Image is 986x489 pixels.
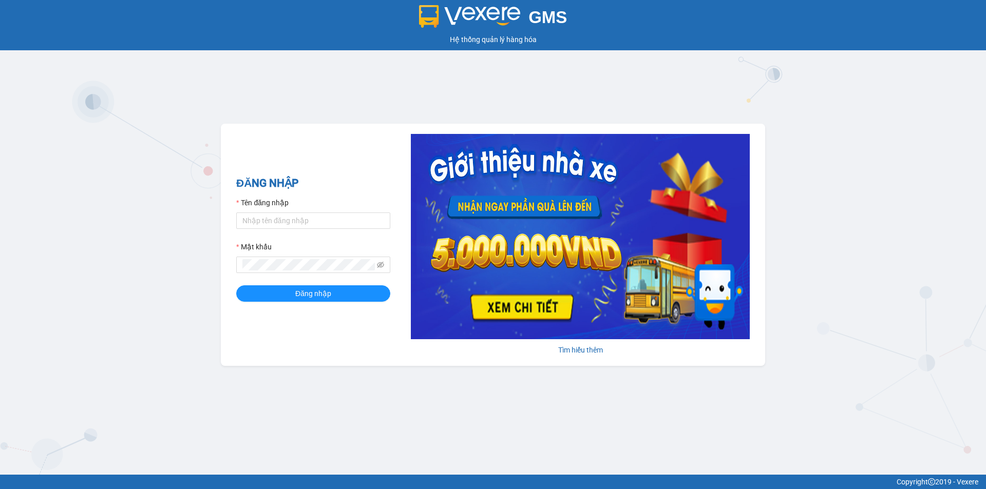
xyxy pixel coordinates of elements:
span: copyright [928,478,935,485]
input: Tên đăng nhập [236,212,390,229]
div: Tìm hiểu thêm [411,344,750,356]
span: Đăng nhập [295,288,331,299]
h2: ĐĂNG NHẬP [236,175,390,192]
img: logo 2 [419,5,521,28]
input: Mật khẩu [242,259,375,270]
div: Copyright 2019 - Vexere [8,476,978,487]
label: Mật khẩu [236,241,272,252]
button: Đăng nhập [236,285,390,302]
label: Tên đăng nhập [236,197,289,208]
a: GMS [419,15,567,24]
span: eye-invisible [377,261,384,268]
img: banner-0 [411,134,750,339]
span: GMS [528,8,567,27]
div: Hệ thống quản lý hàng hóa [3,34,983,45]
